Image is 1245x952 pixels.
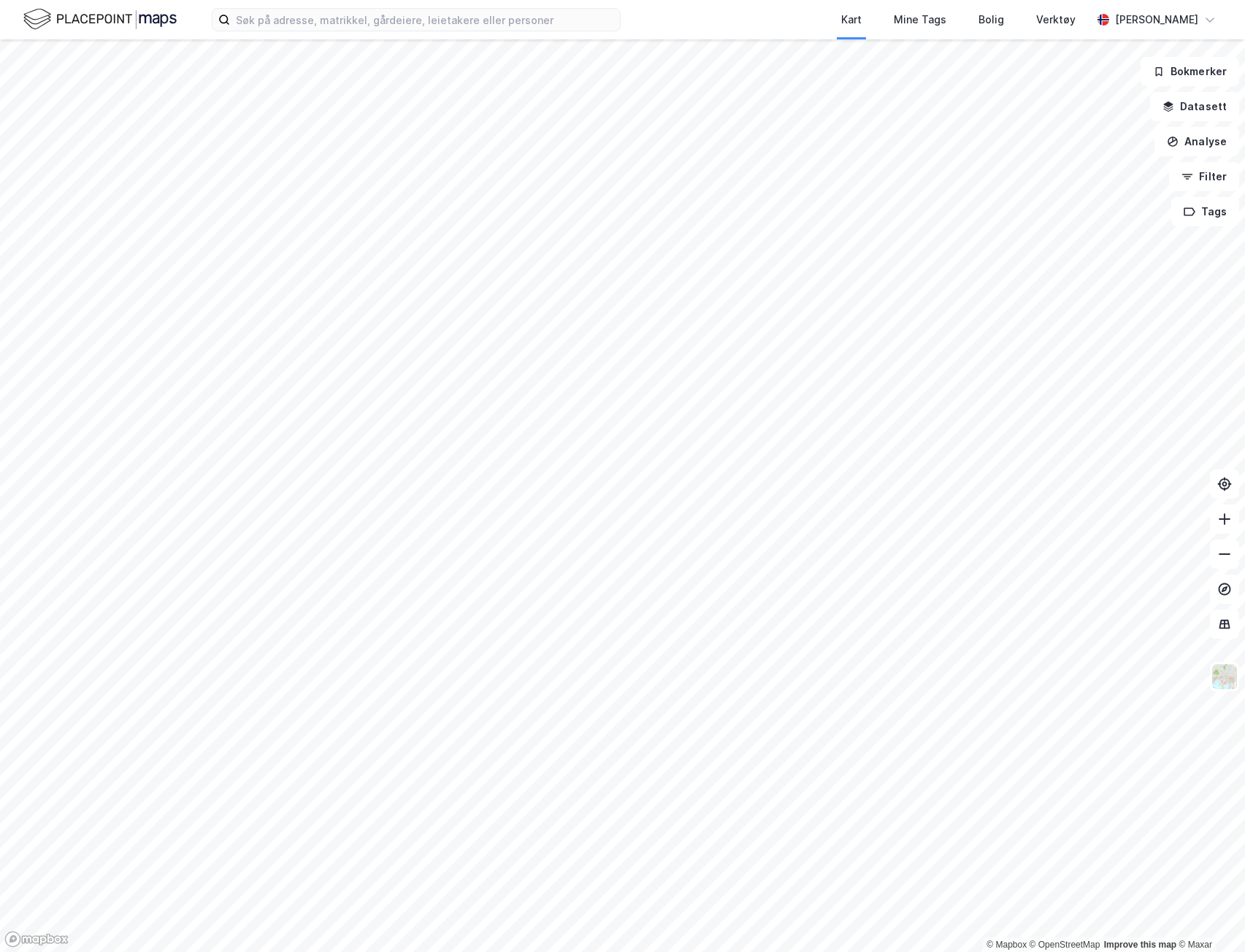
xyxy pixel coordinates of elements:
a: Improve this map [1104,940,1176,950]
div: Kart [841,11,862,28]
img: logo.f888ab2527a4732fd821a326f86c7f29.svg [23,7,177,32]
div: Bolig [978,11,1004,28]
button: Datasett [1150,92,1239,121]
div: Mine Tags [894,11,946,28]
button: Tags [1171,197,1239,226]
div: [PERSON_NAME] [1115,11,1198,28]
input: Søk på adresse, matrikkel, gårdeiere, leietakere eller personer [230,9,620,31]
button: Bokmerker [1141,57,1239,86]
button: Filter [1169,162,1239,191]
a: Mapbox homepage [4,931,69,948]
a: Mapbox [987,940,1027,950]
button: Analyse [1154,127,1239,156]
div: Verktøy [1036,11,1076,28]
a: OpenStreetMap [1030,940,1100,950]
div: Kontrollprogram for chat [1172,882,1245,952]
iframe: Chat Widget [1172,882,1245,952]
img: Z [1211,663,1238,691]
